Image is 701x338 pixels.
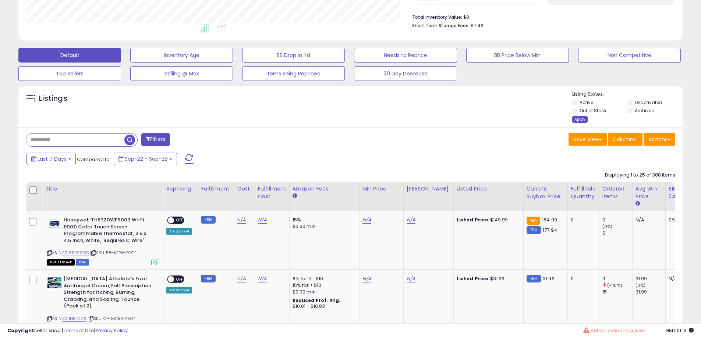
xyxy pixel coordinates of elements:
[607,282,622,288] small: (-40%)
[237,216,246,224] a: N/A
[471,22,484,29] span: $7.46
[38,155,67,163] span: Last 7 Days
[571,185,596,200] div: Fulfillable Quantity
[466,48,569,63] button: BB Price Below Min
[293,223,354,230] div: $0.30 min
[166,287,192,293] div: Amazon AI
[26,153,76,165] button: Last 7 Days
[201,275,215,282] small: FBM
[62,250,89,256] a: B0166QE9QC
[527,226,541,234] small: FBM
[665,327,694,334] span: 2025-10-6 01:13 GMT
[63,327,94,334] a: Terms of Use
[457,275,490,282] b: Listed Price:
[64,217,153,246] b: Honeywell TH9320WF5003 Wi-Fi 9000 Color Touch Screen Programmable Thermostat, 3.5 x 4.5 Inch, Whi...
[407,185,450,193] div: [PERSON_NAME]
[527,185,564,200] div: Current Buybox Price
[578,48,681,63] button: Non Competitive
[605,172,675,179] div: Displaying 1 to 25 of 388 items
[571,275,594,282] div: 0
[635,107,655,114] label: Archived
[47,217,157,264] div: ASIN:
[130,48,233,63] button: Inventory Age
[293,303,354,310] div: $10.01 - $10.83
[635,282,646,288] small: (0%)
[130,66,233,81] button: Selling @ Max
[543,275,555,282] span: 31.99
[293,282,354,289] div: 15% for > $10
[602,217,632,223] div: 0
[95,327,128,334] a: Privacy Policy
[354,48,457,63] button: Needs to Reprice
[293,193,297,199] small: Amazon Fees.
[201,185,231,193] div: Fulfillment
[569,133,607,146] button: Save View
[39,93,67,104] h5: Listings
[580,107,606,114] label: Out of Stock
[669,185,695,200] div: BB Share 24h.
[412,22,470,29] b: Short Term Storage Fees:
[354,66,457,81] button: 30 Day Decrease
[62,316,86,322] a: B01IN5FCZ6
[125,155,168,163] span: Sep-22 - Sep-28
[407,275,415,282] a: N/A
[635,275,665,282] div: 31.99
[293,275,354,282] div: 8% for <= $10
[602,289,632,295] div: 15
[635,289,665,295] div: 31.99
[18,66,121,81] button: Top Sellers
[64,275,153,312] b: [MEDICAL_DATA] Athelete's Foot Antifungal Cream, Full Prescription Strength for Itching, Burning,...
[572,116,588,123] div: Apply
[602,185,629,200] div: Ordered Items
[527,217,540,225] small: FBA
[457,185,520,193] div: Listed Price
[90,250,137,256] span: | SKU: 58-KEPA-YGOE
[571,217,594,223] div: 0
[362,185,400,193] div: Min Price
[542,216,557,223] span: 184.99
[47,259,75,266] span: All listings that are currently out of stock and unavailable for purchase on Amazon
[237,275,246,282] a: N/A
[527,275,541,282] small: FBM
[457,216,490,223] b: Listed Price:
[77,156,111,163] span: Compared to:
[608,133,642,146] button: Columns
[76,259,89,266] span: FBM
[635,200,640,207] small: Avg Win Price.
[602,275,632,282] div: 9
[457,217,518,223] div: $149.99
[258,275,267,282] a: N/A
[635,185,662,200] div: Avg Win Price
[613,136,636,143] span: Columns
[47,217,62,231] img: 418NBYDPgvL._SL40_.jpg
[412,14,462,20] b: Total Inventory Value:
[293,297,341,303] b: Reduced Prof. Rng.
[635,217,660,223] div: N/A
[242,66,345,81] button: Items Being Repriced
[293,217,354,223] div: 15%
[45,185,160,193] div: Title
[644,133,675,146] button: Actions
[602,224,613,230] small: (0%)
[114,153,177,165] button: Sep-22 - Sep-28
[88,316,135,321] span: | SKU: OP-MC53-4VC4
[166,228,192,235] div: Amazon AI
[293,289,354,295] div: $0.30 min
[18,48,121,63] button: Default
[293,185,356,193] div: Amazon Fees
[174,217,186,224] span: OFF
[412,12,670,21] li: $0
[7,327,34,334] strong: Copyright
[242,48,345,63] button: BB Drop in 7d
[174,276,186,282] span: OFF
[669,217,693,223] div: 0%
[602,230,632,236] div: 0
[362,275,371,282] a: N/A
[362,216,371,224] a: N/A
[237,185,252,193] div: Cost
[141,133,170,146] button: Filters
[7,327,128,334] div: seller snap | |
[457,275,518,282] div: $31.99
[635,99,662,106] label: Deactivated
[407,216,415,224] a: N/A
